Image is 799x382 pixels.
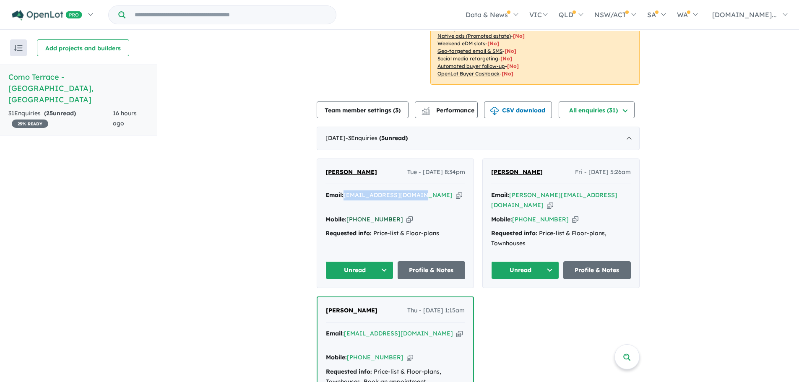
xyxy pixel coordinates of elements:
[14,45,23,51] img: sort.svg
[12,120,48,128] span: 25 % READY
[381,134,385,142] span: 3
[437,55,498,62] u: Social media retargeting
[325,261,393,279] button: Unread
[325,229,465,239] div: Price-list & Floor-plans
[505,48,516,54] span: [No]
[346,134,408,142] span: - 3 Enquir ies
[37,39,129,56] button: Add projects and builders
[12,10,82,21] img: Openlot PRO Logo White
[500,55,512,62] span: [No]
[491,261,559,279] button: Unread
[398,261,466,279] a: Profile & Notes
[512,216,569,223] a: [PHONE_NUMBER]
[325,167,377,177] a: [PERSON_NAME]
[317,101,409,118] button: Team member settings (3)
[437,33,511,39] u: Native ads (Promoted estate)
[325,216,346,223] strong: Mobile:
[437,70,500,77] u: OpenLot Buyer Cashback
[547,201,553,210] button: Copy
[491,191,509,199] strong: Email:
[395,107,398,114] span: 3
[415,101,478,118] button: Performance
[325,229,372,237] strong: Requested info:
[325,191,344,199] strong: Email:
[326,330,344,337] strong: Email:
[502,70,513,77] span: [No]
[491,191,617,209] a: [PERSON_NAME][EMAIL_ADDRESS][DOMAIN_NAME]
[572,215,578,224] button: Copy
[437,48,502,54] u: Geo-targeted email & SMS
[46,109,53,117] span: 25
[407,353,413,362] button: Copy
[484,101,552,118] button: CSV download
[113,109,137,127] span: 16 hours ago
[491,229,537,237] strong: Requested info:
[456,191,462,200] button: Copy
[559,101,635,118] button: All enquiries (31)
[8,109,113,129] div: 31 Enquir ies
[437,40,485,47] u: Weekend eDM slots
[491,167,543,177] a: [PERSON_NAME]
[422,107,429,112] img: line-chart.svg
[456,329,463,338] button: Copy
[563,261,631,279] a: Profile & Notes
[407,167,465,177] span: Tue - [DATE] 8:34pm
[491,168,543,176] span: [PERSON_NAME]
[347,353,403,361] a: [PHONE_NUMBER]
[379,134,408,142] strong: ( unread)
[507,63,519,69] span: [No]
[422,109,430,115] img: bar-chart.svg
[325,168,377,176] span: [PERSON_NAME]
[326,306,377,316] a: [PERSON_NAME]
[344,330,453,337] a: [EMAIL_ADDRESS][DOMAIN_NAME]
[490,107,499,115] img: download icon
[491,229,631,249] div: Price-list & Floor-plans, Townhouses
[127,6,334,24] input: Try estate name, suburb, builder or developer
[406,215,413,224] button: Copy
[326,307,377,314] span: [PERSON_NAME]
[513,33,525,39] span: [No]
[487,40,499,47] span: [No]
[491,216,512,223] strong: Mobile:
[575,167,631,177] span: Fri - [DATE] 5:26am
[712,10,777,19] span: [DOMAIN_NAME]...
[44,109,76,117] strong: ( unread)
[437,63,505,69] u: Automated buyer follow-up
[8,71,148,105] h5: Como Terrace - [GEOGRAPHIC_DATA] , [GEOGRAPHIC_DATA]
[326,368,372,375] strong: Requested info:
[423,107,474,114] span: Performance
[326,353,347,361] strong: Mobile:
[407,306,465,316] span: Thu - [DATE] 1:15am
[317,127,640,150] div: [DATE]
[346,216,403,223] a: [PHONE_NUMBER]
[344,191,453,199] a: [EMAIL_ADDRESS][DOMAIN_NAME]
